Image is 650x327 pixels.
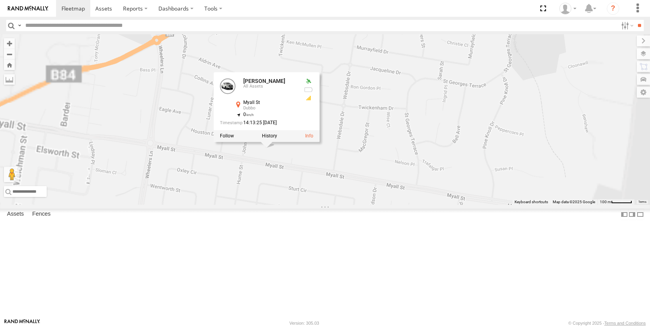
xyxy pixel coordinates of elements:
[637,87,650,98] label: Map Settings
[220,78,235,94] a: View Asset Details
[16,20,23,31] label: Search Query
[243,84,298,89] div: All Assets
[304,78,313,84] div: Valid GPS Fix
[304,87,313,93] div: No battery health information received from this device.
[243,112,254,117] span: 0
[262,134,277,139] label: View Asset History
[628,209,636,220] label: Dock Summary Table to the Right
[618,20,635,31] label: Search Filter Options
[4,74,15,85] label: Measure
[305,134,313,139] a: View Asset Details
[243,100,298,105] div: Myall St
[557,3,579,14] div: Jake Allan
[636,209,644,220] label: Hide Summary Table
[604,321,646,325] a: Terms and Conditions
[4,60,15,70] button: Zoom Home
[515,199,548,205] button: Keyboard shortcuts
[553,200,595,204] span: Map data ©2025 Google
[4,38,15,49] button: Zoom in
[4,49,15,60] button: Zoom out
[3,209,28,220] label: Assets
[4,319,40,327] a: Visit our Website
[220,134,234,139] label: Realtime tracking of Asset
[4,167,19,182] button: Drag Pegman onto the map to open Street View
[243,106,298,111] div: Dubbo
[8,6,48,11] img: rand-logo.svg
[220,121,298,126] div: Date/time of location update
[568,321,646,325] div: © Copyright 2025 -
[290,321,319,325] div: Version: 305.03
[600,200,611,204] span: 100 m
[597,199,634,205] button: Map scale: 100 m per 50 pixels
[620,209,628,220] label: Dock Summary Table to the Left
[243,78,285,84] a: [PERSON_NAME]
[28,209,54,220] label: Fences
[607,2,619,15] i: ?
[304,95,313,101] div: GSM Signal = 3
[638,200,646,204] a: Terms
